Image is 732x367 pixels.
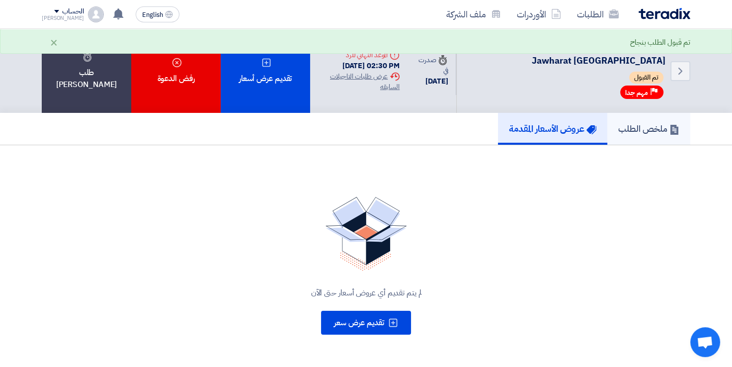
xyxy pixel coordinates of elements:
div: صدرت في [415,55,448,76]
a: ملف الشركة [438,2,509,26]
h5: Parking Management System for Jawharat Riyadh [469,41,665,67]
div: لم يتم تقديم أي عروض أسعار حتى الآن [54,287,678,299]
a: الأوردرات [509,2,569,26]
div: [DATE] [415,76,448,87]
span: تم القبول [629,72,663,84]
div: [DATE] 02:30 PM [318,60,400,72]
h5: عروض الأسعار المقدمة [509,123,596,134]
span: مهم جدا [625,88,648,97]
a: الطلبات [569,2,627,26]
span: تقديم عرض سعر [334,317,384,329]
div: طلب [PERSON_NAME] [42,29,131,113]
div: تم قبول الطلب بنجاح [630,37,690,48]
a: ملخص الطلب [607,113,690,145]
span: English [142,11,163,18]
button: تقديم عرض سعر [321,311,411,335]
button: English [136,6,179,22]
div: عرض طلبات التاجيلات السابقه [318,71,400,92]
img: Teradix logo [639,8,690,19]
img: profile_test.png [88,6,104,22]
div: رفض الدعوة [131,29,221,113]
div: الموعد النهائي للرد [318,50,400,60]
span: Parking Management System for Jawharat [GEOGRAPHIC_DATA] [489,41,665,67]
div: [PERSON_NAME] [42,15,84,21]
img: No Quotations Found! [325,197,407,271]
div: الحساب [62,7,83,16]
div: Open chat [690,327,720,357]
h5: ملخص الطلب [618,123,679,134]
div: × [50,36,58,48]
div: تقديم عرض أسعار [221,29,310,113]
a: عروض الأسعار المقدمة [498,113,607,145]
